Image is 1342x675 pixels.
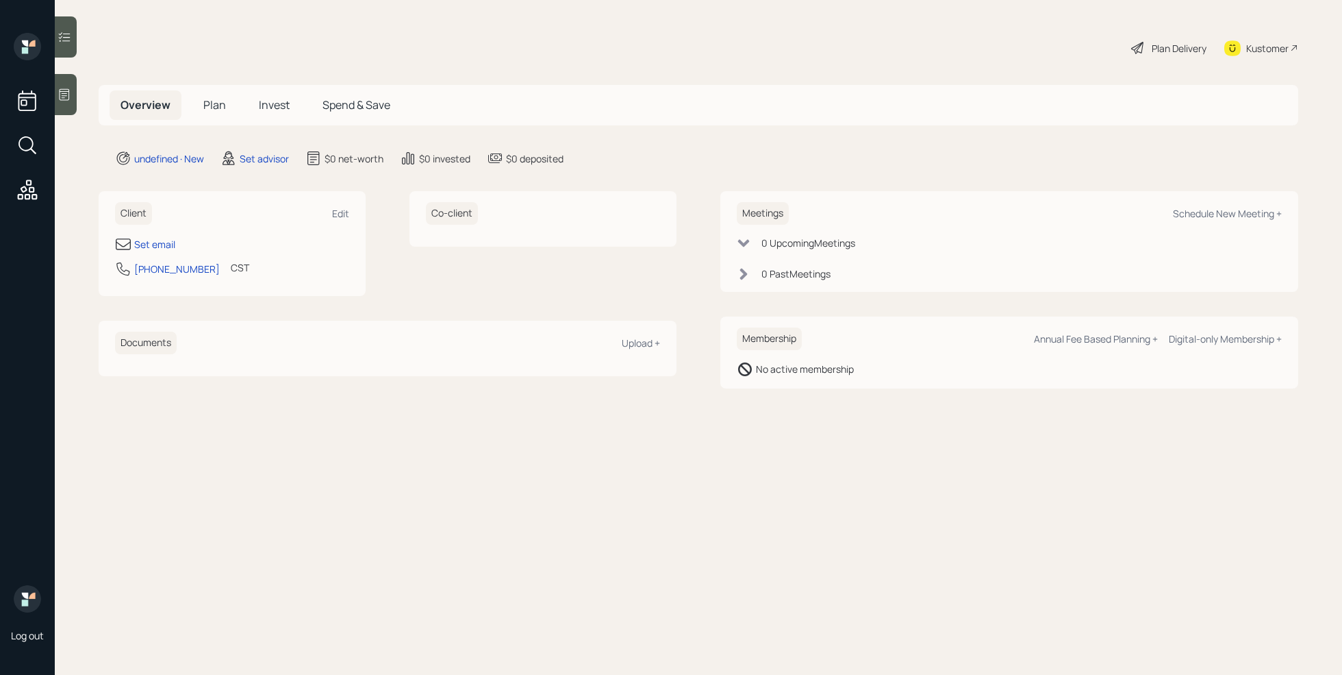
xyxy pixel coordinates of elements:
div: No active membership [756,362,854,376]
div: Annual Fee Based Planning + [1034,332,1158,345]
span: Plan [203,97,226,112]
div: Digital-only Membership + [1169,332,1282,345]
div: $0 deposited [506,151,564,166]
h6: Membership [737,328,802,350]
div: CST [231,260,249,275]
h6: Meetings [737,202,789,225]
div: 0 Past Meeting s [761,267,831,281]
div: $0 net-worth [325,151,383,166]
div: undefined · New [134,151,204,166]
div: [PHONE_NUMBER] [134,262,220,276]
div: Edit [332,207,349,220]
span: Spend & Save [322,97,390,112]
img: retirable_logo.png [14,585,41,613]
h6: Client [115,202,152,225]
div: 0 Upcoming Meeting s [761,236,855,250]
div: $0 invested [419,151,470,166]
span: Overview [121,97,170,112]
h6: Documents [115,332,177,354]
div: Schedule New Meeting + [1173,207,1282,220]
div: Upload + [622,336,660,349]
span: Invest [259,97,290,112]
div: Plan Delivery [1152,41,1206,56]
div: Log out [11,629,44,642]
div: Kustomer [1246,41,1289,56]
div: Set email [134,237,175,251]
h6: Co-client [426,202,478,225]
div: Set advisor [240,151,289,166]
